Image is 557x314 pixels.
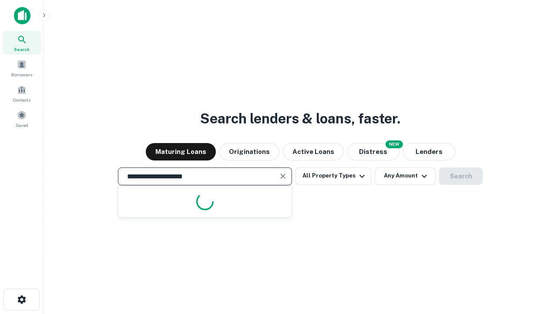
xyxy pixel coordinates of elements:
span: Saved [16,122,28,129]
button: All Property Types [295,167,371,185]
button: Clear [277,170,289,182]
button: Lenders [403,143,455,160]
a: Saved [3,107,41,130]
h3: Search lenders & loans, faster. [200,108,400,129]
button: Originations [219,143,279,160]
button: Maturing Loans [146,143,216,160]
button: Active Loans [283,143,344,160]
a: Search [3,31,41,55]
span: Contacts [13,96,30,103]
span: Search [14,46,30,53]
iframe: Chat Widget [513,244,557,286]
a: Contacts [3,82,41,105]
button: Any Amount [375,167,436,185]
span: Borrowers [11,71,32,78]
div: NEW [386,140,403,148]
img: capitalize-icon.png [14,7,30,24]
a: Borrowers [3,56,41,80]
button: Search distressed loans with lien and other non-mortgage details. [347,143,399,160]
